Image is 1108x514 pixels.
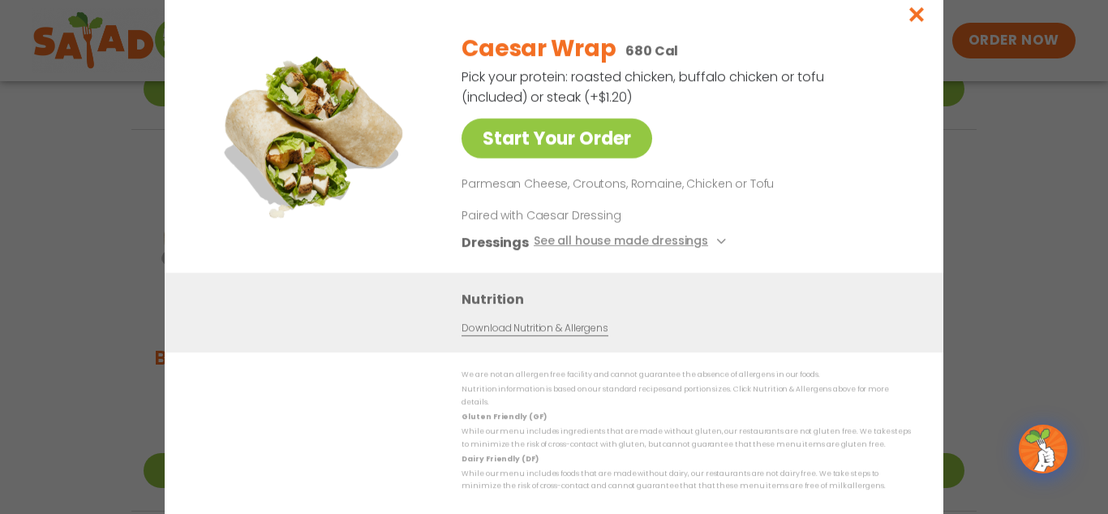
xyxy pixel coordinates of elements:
[462,425,911,451] p: While our menu includes ingredients that are made without gluten, our restaurants are not gluten ...
[625,41,678,61] p: 680 Cal
[462,320,608,335] a: Download Nutrition & Allergens
[462,383,911,408] p: Nutrition information is based on our standard recipes and portion sizes. Click Nutrition & Aller...
[534,231,731,252] button: See all house made dressings
[462,206,762,223] p: Paired with Caesar Dressing
[462,231,529,252] h3: Dressings
[462,288,919,309] h3: Nutrition
[462,453,538,463] strong: Dairy Friendly (DF)
[201,19,428,247] img: Featured product photo for Caesar Wrap
[462,32,616,66] h2: Caesar Wrap
[462,119,652,158] a: Start Your Order
[462,175,904,194] p: Parmesan Cheese, Croutons, Romaine, Chicken or Tofu
[1020,426,1066,472] img: wpChatIcon
[462,369,911,381] p: We are not an allergen free facility and cannot guarantee the absence of allergens in our foods.
[462,412,546,421] strong: Gluten Friendly (GF)
[462,67,827,107] p: Pick your protein: roasted chicken, buffalo chicken or tofu (included) or steak (+$1.20)
[462,468,911,493] p: While our menu includes foods that are made without dairy, our restaurants are not dairy free. We...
